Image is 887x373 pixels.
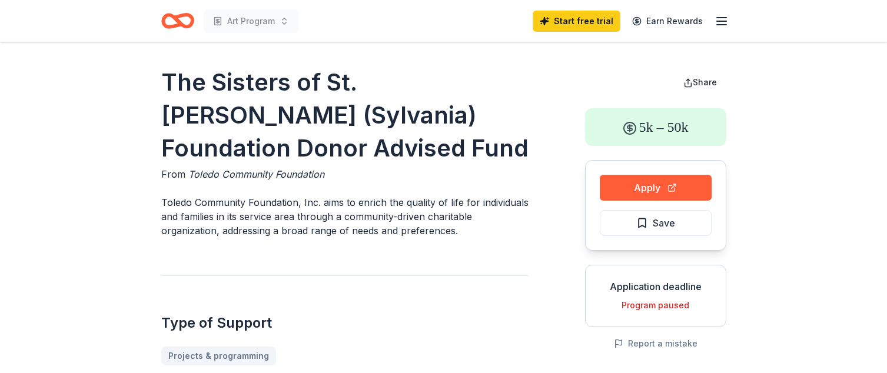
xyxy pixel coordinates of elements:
h2: Type of Support [161,314,529,332]
div: From [161,167,529,181]
button: Apply [600,175,712,201]
span: Art Program [227,14,275,28]
a: Projects & programming [161,347,276,365]
div: Program paused [595,298,716,312]
div: 5k – 50k [585,108,726,146]
a: Start free trial [533,11,620,32]
button: Share [674,71,726,94]
span: Share [693,77,717,87]
button: Save [600,210,712,236]
p: Toledo Community Foundation, Inc. aims to enrich the quality of life for individuals and families... [161,195,529,238]
a: Earn Rewards [625,11,710,32]
button: Report a mistake [614,337,697,351]
div: Application deadline [595,279,716,294]
button: Art Program [204,9,298,33]
a: Home [161,7,194,35]
span: Toledo Community Foundation [188,168,324,180]
span: Save [653,215,675,231]
h1: The Sisters of St. [PERSON_NAME] (Sylvania) Foundation Donor Advised Fund [161,66,529,165]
